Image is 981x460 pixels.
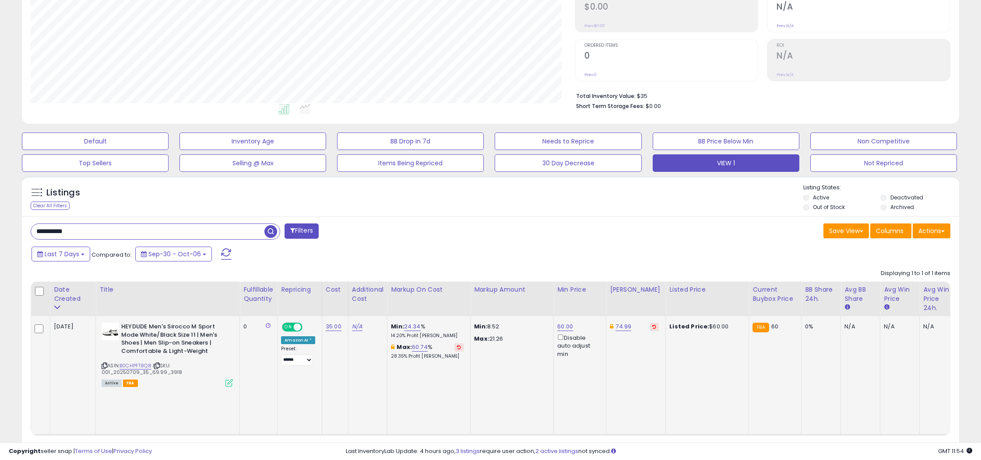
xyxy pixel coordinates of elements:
[890,203,914,211] label: Archived
[646,102,661,110] span: $0.00
[777,51,950,63] h2: N/A
[281,346,315,366] div: Preset:
[391,323,464,339] div: %
[813,194,829,201] label: Active
[474,335,547,343] p: 21.26
[281,336,315,344] div: Amazon AI *
[844,323,873,331] div: N/A
[54,323,89,331] div: [DATE]
[102,323,233,386] div: ASIN:
[179,132,326,150] button: Inventory Age
[474,335,489,343] strong: Max:
[576,90,944,101] li: $35
[669,285,745,294] div: Listed Price
[456,447,480,455] a: 3 listings
[474,323,547,331] p: 8.52
[404,322,421,331] a: 24.34
[805,323,834,331] div: 0%
[326,322,341,331] a: 35.00
[752,323,769,332] small: FBA
[22,132,169,150] button: Default
[9,447,41,455] strong: Copyright
[876,227,904,235] span: Columns
[46,187,80,199] h5: Listings
[884,323,913,331] div: N/A
[584,2,758,14] h2: $0.00
[31,202,70,210] div: Clear All Filters
[813,203,845,211] label: Out of Stock
[179,154,326,172] button: Selling @ Max
[135,247,212,261] button: Sep-30 - Oct-06
[810,154,957,172] button: Not Repriced
[243,323,271,331] div: 0
[495,132,641,150] button: Needs to Reprice
[495,154,641,172] button: 30 Day Decrease
[474,285,550,294] div: Markup Amount
[653,154,799,172] button: VIEW 1
[557,333,599,358] div: Disable auto adjust min
[337,154,484,172] button: Items Being Repriced
[148,250,201,258] span: Sep-30 - Oct-06
[99,285,236,294] div: Title
[584,72,597,77] small: Prev: 0
[121,323,228,357] b: HEYDUDE Men's Sirocco M Sport Mode White/Black Size 11 | Men's Shoes | Men Slip-on Sneakers | Com...
[102,362,182,375] span: | SKU: 001_20250709_35_69.99_3918
[391,333,464,339] p: 14.20% Profit [PERSON_NAME]
[913,223,950,238] button: Actions
[281,285,318,294] div: Repricing
[823,223,869,238] button: Save View
[669,323,742,331] div: $60.00
[615,322,631,331] a: 74.99
[22,154,169,172] button: Top Sellers
[474,322,487,331] strong: Min:
[844,285,876,303] div: Avg BB Share
[923,323,952,331] div: N/A
[752,285,798,303] div: Current Buybox Price
[102,380,122,387] span: All listings currently available for purchase on Amazon
[803,184,959,192] p: Listing States:
[669,322,709,331] b: Listed Price:
[884,303,889,311] small: Avg Win Price.
[397,343,412,351] b: Max:
[102,323,119,340] img: 31P3O2+kPaL._SL40_.jpg
[337,132,484,150] button: BB Drop in 7d
[890,194,923,201] label: Deactivated
[810,132,957,150] button: Non Competitive
[777,23,794,28] small: Prev: N/A
[610,285,662,294] div: [PERSON_NAME]
[535,447,578,455] a: 2 active listings
[557,322,573,331] a: 60.00
[32,247,90,261] button: Last 7 Days
[584,23,605,28] small: Prev: $0.00
[653,132,799,150] button: BB Price Below Min
[870,223,911,238] button: Columns
[91,251,132,259] span: Compared to:
[777,43,950,48] span: ROI
[45,250,79,258] span: Last 7 Days
[576,92,636,100] b: Total Inventory Value:
[352,322,362,331] a: N/A
[584,43,758,48] span: Ordered Items
[391,343,464,359] div: %
[9,447,152,456] div: seller snap | |
[391,285,467,294] div: Markup on Cost
[301,324,315,331] span: OFF
[923,285,955,313] div: Avg Win Price 24h.
[777,72,794,77] small: Prev: N/A
[557,285,602,294] div: Min Price
[844,303,850,311] small: Avg BB Share.
[391,353,464,359] p: 28.35% Profit [PERSON_NAME]
[243,285,274,303] div: Fulfillable Quantity
[283,324,294,331] span: ON
[326,285,345,294] div: Cost
[387,282,471,316] th: The percentage added to the cost of goods (COGS) that forms the calculator for Min & Max prices.
[285,223,319,239] button: Filters
[938,447,972,455] span: 2025-10-14 11:54 GMT
[54,285,92,303] div: Date Created
[120,362,151,369] a: B0CHPFT8Q8
[771,322,778,331] span: 60
[123,380,138,387] span: FBA
[346,447,972,456] div: Last InventoryLab Update: 4 hours ago, require user action, not synced.
[412,343,428,352] a: 60.74
[113,447,152,455] a: Privacy Policy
